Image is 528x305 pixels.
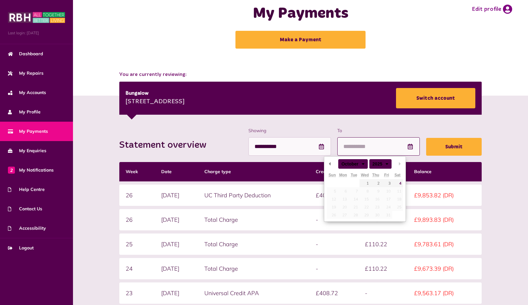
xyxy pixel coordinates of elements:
[361,173,369,177] abbr: Wednesday
[155,234,198,255] td: [DATE]
[472,4,512,14] a: Edit profile
[309,185,359,206] td: £40.01
[370,179,381,187] button: 2
[126,97,185,107] div: [STREET_ADDRESS]
[155,209,198,230] td: [DATE]
[408,234,482,255] td: £9,783.61 (DR)
[8,70,43,77] span: My Repairs
[408,162,482,181] th: Balance
[198,282,309,304] td: Universal Credit APA
[426,138,482,156] button: Submit
[359,282,408,304] td: -
[408,258,482,279] td: £9,673.39 (DR)
[372,173,379,177] abbr: Thursday
[384,173,389,177] abbr: Friday
[155,258,198,279] td: [DATE]
[155,185,198,206] td: [DATE]
[359,234,408,255] td: £110.22
[337,137,420,156] input: Use the arrow keys to pick a date
[155,162,198,181] th: Date
[337,127,420,134] label: To
[309,209,359,230] td: -
[359,258,408,279] td: £110.22
[119,71,482,78] span: You are currently reviewing:
[193,4,408,23] h1: My Payments
[248,137,331,156] input: Use the arrow keys to pick a date
[396,88,475,108] a: Switch account
[8,225,46,232] span: Accessibility
[397,159,403,169] button: Next Month
[309,258,359,279] td: -
[119,258,155,279] td: 24
[360,179,370,187] button: 1
[394,173,400,177] abbr: Saturday
[198,209,309,230] td: Total Charge
[155,282,198,304] td: [DATE]
[198,185,309,206] td: UC Third Party Deduction
[309,234,359,255] td: -
[119,209,155,230] td: 26
[8,109,41,115] span: My Profile
[8,206,42,212] span: Contact Us
[327,159,333,169] button: Previous Month
[119,234,155,255] td: 25
[8,89,46,96] span: My Accounts
[408,185,482,206] td: £9,853.82 (DR)
[329,173,336,177] abbr: Sunday
[235,31,366,49] a: Make a Payment
[126,90,185,97] div: Bungalow
[8,51,43,57] span: Dashboard
[8,30,65,36] span: Last login: [DATE]
[119,185,155,206] td: 26
[381,179,392,187] button: 3
[8,245,34,251] span: Logout
[309,282,359,304] td: £408.72
[309,162,359,181] th: Credit
[119,139,213,151] h2: Statement overview
[339,173,347,177] abbr: Monday
[8,167,54,173] span: My Notifications
[119,162,155,181] th: Week
[369,159,392,169] div: 2025
[8,128,48,135] span: My Payments
[198,162,309,181] th: Charge type
[408,209,482,230] td: £9,893.83 (DR)
[392,179,403,187] button: 4
[248,127,331,134] label: Showing
[338,159,368,169] div: October
[8,11,65,24] img: MyRBH
[8,147,46,154] span: My Enquiries
[198,258,309,279] td: Total Charge
[8,166,15,173] span: 2
[408,282,482,304] td: £9,563.17 (DR)
[8,186,45,193] span: Help Centre
[119,282,155,304] td: 23
[351,173,357,177] abbr: Tuesday
[198,234,309,255] td: Total Charge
